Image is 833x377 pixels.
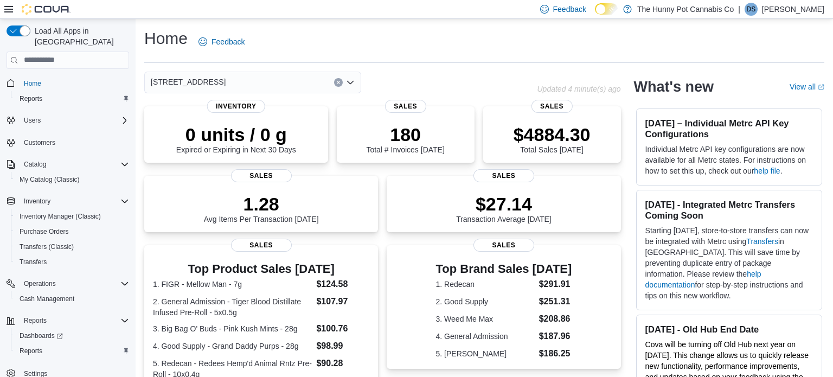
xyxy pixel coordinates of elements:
[11,291,133,306] button: Cash Management
[645,199,813,221] h3: [DATE] - Integrated Metrc Transfers Coming Soon
[20,277,129,290] span: Operations
[231,169,292,182] span: Sales
[22,4,71,15] img: Cova
[754,167,780,175] a: help file
[645,324,813,335] h3: [DATE] - Old Hub End Date
[15,344,47,357] a: Reports
[436,263,572,276] h3: Top Brand Sales [DATE]
[15,173,84,186] a: My Catalog (Classic)
[346,78,355,87] button: Open list of options
[20,158,129,171] span: Catalog
[645,270,761,289] a: help documentation
[762,3,824,16] p: [PERSON_NAME]
[153,263,369,276] h3: Top Product Sales [DATE]
[15,292,129,305] span: Cash Management
[20,136,60,149] a: Customers
[176,124,296,154] div: Expired or Expiring in Next 30 Days
[24,279,56,288] span: Operations
[11,91,133,106] button: Reports
[514,124,591,145] p: $4884.30
[24,116,41,125] span: Users
[11,172,133,187] button: My Catalog (Classic)
[2,313,133,328] button: Reports
[204,193,319,223] div: Avg Items Per Transaction [DATE]
[20,114,129,127] span: Users
[24,316,47,325] span: Reports
[539,347,572,360] dd: $186.25
[385,100,426,113] span: Sales
[20,347,42,355] span: Reports
[539,330,572,343] dd: $187.96
[436,348,535,359] dt: 5. [PERSON_NAME]
[316,295,369,308] dd: $107.97
[20,242,74,251] span: Transfers (Classic)
[645,144,813,176] p: Individual Metrc API key configurations are now available for all Metrc states. For instructions ...
[11,254,133,270] button: Transfers
[15,92,47,105] a: Reports
[153,341,312,352] dt: 4. Good Supply - Grand Daddy Purps - 28g
[153,279,312,290] dt: 1. FIGR - Mellow Man - 7g
[366,124,444,145] p: 180
[20,258,47,266] span: Transfers
[595,3,618,15] input: Dark Mode
[20,158,50,171] button: Catalog
[747,3,756,16] span: DS
[2,113,133,128] button: Users
[746,237,778,246] a: Transfers
[204,193,319,215] p: 1.28
[790,82,824,91] a: View allExternal link
[2,157,133,172] button: Catalog
[15,329,67,342] a: Dashboards
[15,225,129,238] span: Purchase Orders
[436,314,535,324] dt: 3. Weed Me Max
[24,160,46,169] span: Catalog
[645,118,813,139] h3: [DATE] – Individual Metrc API Key Configurations
[645,225,813,301] p: Starting [DATE], store-to-store transfers can now be integrated with Metrc using in [GEOGRAPHIC_D...
[11,224,133,239] button: Purchase Orders
[11,343,133,359] button: Reports
[194,31,249,53] a: Feedback
[151,75,226,88] span: [STREET_ADDRESS]
[539,278,572,291] dd: $291.91
[20,314,129,327] span: Reports
[20,136,129,149] span: Customers
[11,239,133,254] button: Transfers (Classic)
[15,255,51,269] a: Transfers
[144,28,188,49] h1: Home
[176,124,296,145] p: 0 units / 0 g
[20,331,63,340] span: Dashboards
[15,292,79,305] a: Cash Management
[539,312,572,325] dd: $208.86
[316,357,369,370] dd: $90.28
[316,278,369,291] dd: $124.58
[15,329,129,342] span: Dashboards
[366,124,444,154] div: Total # Invoices [DATE]
[15,92,129,105] span: Reports
[11,328,133,343] a: Dashboards
[20,295,74,303] span: Cash Management
[456,193,552,215] p: $27.14
[212,36,245,47] span: Feedback
[153,323,312,334] dt: 3. Big Bag O' Buds - Pink Kush Mints - 28g
[637,3,734,16] p: The Hunny Pot Cannabis Co
[514,124,591,154] div: Total Sales [DATE]
[634,78,714,95] h2: What's new
[15,225,73,238] a: Purchase Orders
[553,4,586,15] span: Feedback
[436,279,535,290] dt: 1. Redecan
[20,76,129,90] span: Home
[207,100,265,113] span: Inventory
[11,209,133,224] button: Inventory Manager (Classic)
[15,210,105,223] a: Inventory Manager (Classic)
[24,138,55,147] span: Customers
[30,25,129,47] span: Load All Apps in [GEOGRAPHIC_DATA]
[2,75,133,91] button: Home
[24,79,41,88] span: Home
[231,239,292,252] span: Sales
[20,227,69,236] span: Purchase Orders
[2,135,133,150] button: Customers
[436,331,535,342] dt: 4. General Admission
[20,212,101,221] span: Inventory Manager (Classic)
[20,77,46,90] a: Home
